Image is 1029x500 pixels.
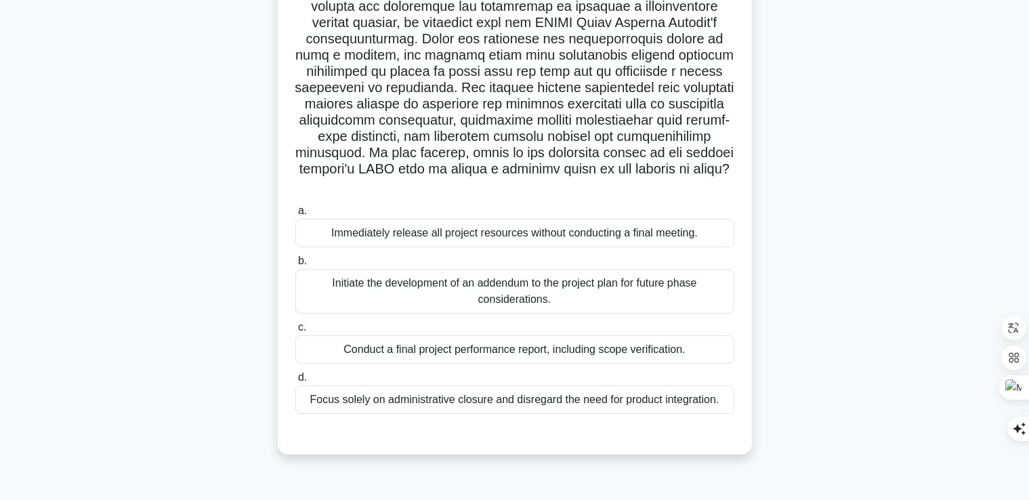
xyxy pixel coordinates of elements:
span: d. [298,371,307,383]
span: c. [298,321,306,333]
div: Conduct a final project performance report, including scope verification. [295,335,734,364]
span: b. [298,255,307,266]
div: Initiate the development of an addendum to the project plan for future phase considerations. [295,269,734,314]
div: Focus solely on administrative closure and disregard the need for product integration. [295,386,734,414]
span: a. [298,205,307,216]
div: Immediately release all project resources without conducting a final meeting. [295,219,734,247]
